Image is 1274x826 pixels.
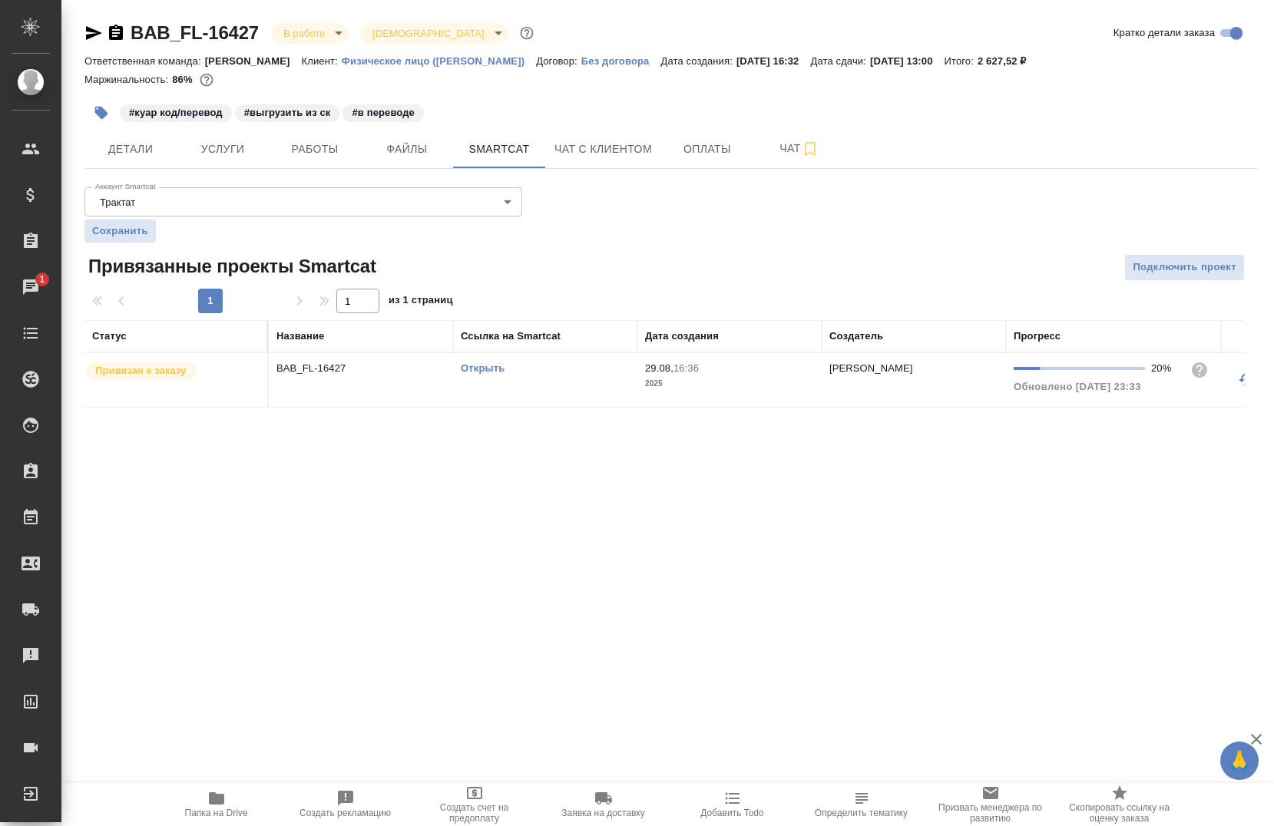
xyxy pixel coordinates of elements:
p: 29.08, [645,362,673,374]
svg: Подписаться [801,140,819,158]
span: 🙏 [1226,745,1252,777]
p: Маржинальность: [84,74,172,85]
span: куар код/перевод [118,105,233,118]
div: В работе [360,23,507,44]
div: Название [276,329,324,344]
button: Создать рекламацию [281,783,410,826]
div: 20% [1151,361,1178,376]
p: Без договора [581,55,661,67]
span: Обновлено [DATE] 23:33 [1014,381,1141,392]
span: Smartcat [462,140,536,159]
p: #куар код/перевод [129,105,223,121]
span: Файлы [370,140,444,159]
p: 86% [172,74,196,85]
button: Сохранить [84,220,156,243]
button: Призвать менеджера по развитию [926,783,1055,826]
div: Ссылка на Smartcat [461,329,561,344]
p: 2025 [645,376,814,392]
div: Создатель [829,329,883,344]
p: Итого: [945,55,978,67]
span: Работы [278,140,352,159]
span: 1 [30,272,54,287]
p: [PERSON_NAME] [205,55,302,67]
a: Физическое лицо ([PERSON_NAME]) [342,54,536,67]
p: 2 627,52 ₽ [978,55,1038,67]
span: Услуги [186,140,260,159]
button: Обновить прогресс [1229,361,1266,398]
a: Без договора [581,54,661,67]
p: Договор: [536,55,581,67]
span: выгрузить из ск [233,105,342,118]
span: Определить тематику [815,808,908,818]
span: Детали [94,140,167,159]
span: Скопировать ссылку на оценку заказа [1064,802,1175,824]
button: Подключить проект [1124,254,1245,281]
button: Скопировать ссылку на оценку заказа [1055,783,1184,826]
div: Трактат [84,187,522,216]
p: Привязан к заказу [95,363,187,378]
div: В работе [271,23,348,44]
button: 🙏 [1220,742,1259,780]
p: #в переводе [352,105,415,121]
button: В работе [279,27,329,40]
button: Заявка на доставку [539,783,668,826]
button: 306.10 RUB; [197,70,217,90]
span: Оплаты [670,140,744,159]
a: Открыть [461,362,505,374]
p: BAB_FL-16427 [276,361,445,376]
p: Физическое лицо ([PERSON_NAME]) [342,55,536,67]
button: Создать счет на предоплату [410,783,539,826]
div: Прогресс [1014,329,1061,344]
button: Скопировать ссылку [107,24,125,42]
button: Скопировать ссылку для ЯМессенджера [84,24,103,42]
p: 16:36 [673,362,699,374]
p: Дата создания: [660,55,736,67]
p: Дата сдачи: [811,55,870,67]
button: Папка на Drive [152,783,281,826]
button: Трактат [95,196,140,209]
button: [DEMOGRAPHIC_DATA] [368,27,488,40]
button: Добавить тэг [84,96,118,130]
span: Заявка на доставку [561,808,644,818]
span: Кратко детали заказа [1114,25,1215,41]
span: Привязанные проекты Smartcat [84,254,376,279]
p: [DATE] 16:32 [736,55,811,67]
span: Создать рекламацию [299,808,391,818]
p: Ответственная команда: [84,55,205,67]
button: Добавить Todo [668,783,797,826]
div: Статус [92,329,127,344]
span: Подключить проект [1133,259,1236,276]
p: Клиент: [302,55,342,67]
span: Чат [763,139,836,158]
span: Призвать менеджера по развитию [935,802,1046,824]
a: 1 [4,268,58,306]
span: из 1 страниц [389,291,453,313]
div: Дата создания [645,329,719,344]
a: BAB_FL-16427 [131,22,259,43]
p: [PERSON_NAME] [829,362,913,374]
span: Чат с клиентом [554,140,652,159]
p: #выгрузить из ск [244,105,331,121]
span: Папка на Drive [185,808,248,818]
button: Доп статусы указывают на важность/срочность заказа [517,23,537,43]
button: Определить тематику [797,783,926,826]
span: в переводе [341,105,425,118]
span: Добавить Todo [700,808,763,818]
span: Создать счет на предоплату [419,802,530,824]
p: [DATE] 13:00 [870,55,945,67]
span: Сохранить [92,223,148,239]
